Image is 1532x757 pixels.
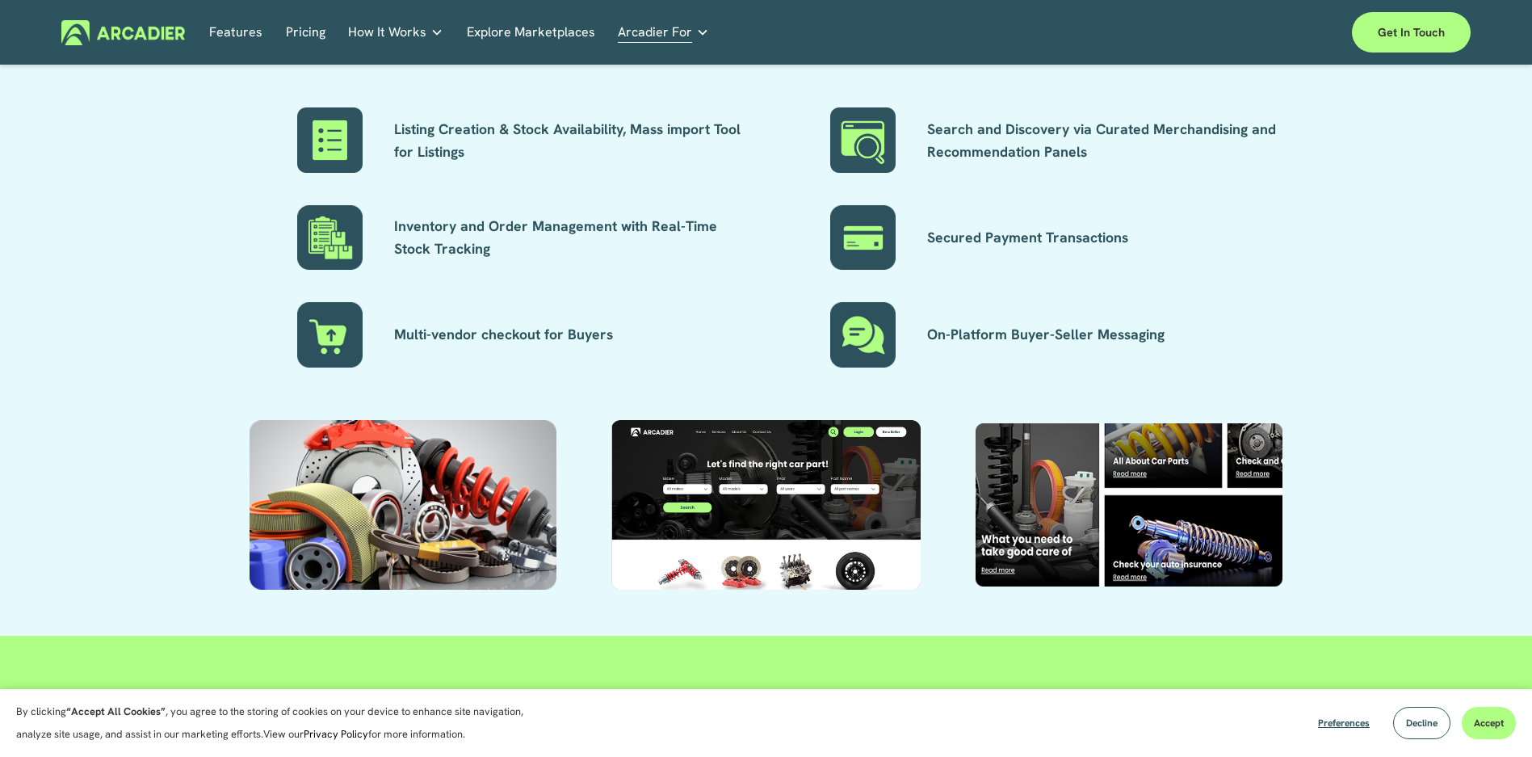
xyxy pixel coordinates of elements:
p: By clicking , you agree to the storing of cookies on your device to enhance site navigation, anal... [16,700,541,746]
strong: On-Platform Buyer-Seller Messaging [927,325,1165,343]
a: Pricing [286,20,325,45]
a: Privacy Policy [304,727,368,741]
button: Preferences [1306,707,1382,739]
a: Explore Marketplaces [467,20,595,45]
a: folder dropdown [348,20,443,45]
span: How It Works [348,21,426,44]
strong: Search and Discovery via Curated Merchandising and Recommendation Panels [927,120,1280,161]
iframe: Chat Widget [1451,679,1532,757]
span: Preferences [1318,717,1370,730]
img: Arcadier [61,20,185,45]
span: Decline [1406,717,1438,730]
a: Get in touch [1352,12,1471,53]
strong: Secured Payment Transactions [927,228,1128,246]
strong: Multi-vendor checkout for Buyers [394,325,613,343]
strong: “Accept All Cookies” [66,704,166,718]
button: Decline [1393,707,1450,739]
a: folder dropdown [618,20,709,45]
strong: Inventory and Order Management with Real-Time Stock Tracking [394,217,721,258]
span: Arcadier For [618,21,692,44]
strong: Listing Creation & Stock Availability, Mass import Tool for Listings [394,120,745,161]
a: Features [209,20,262,45]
